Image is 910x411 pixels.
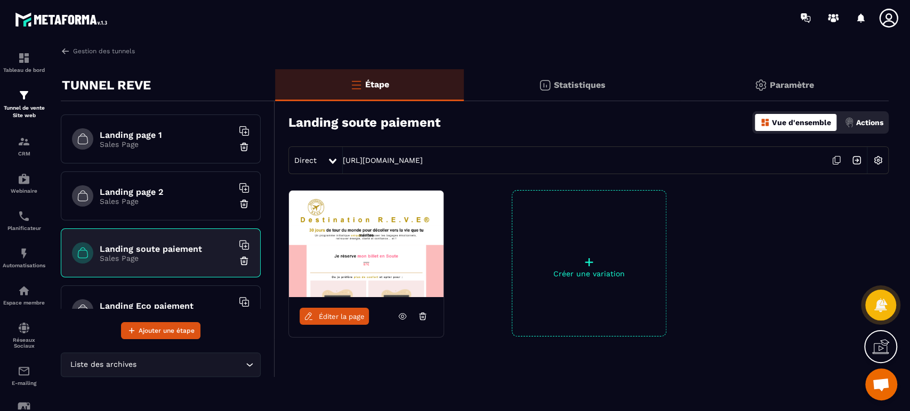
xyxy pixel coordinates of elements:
[350,78,363,91] img: bars-o.4a397970.svg
[3,188,45,194] p: Webinaire
[3,165,45,202] a: automationsautomationsWebinaire
[289,191,444,297] img: image
[294,156,317,165] span: Direct
[856,118,883,127] p: Actions
[512,269,666,278] p: Créer une variation
[3,202,45,239] a: schedulerschedulerPlanificateur
[760,118,770,127] img: dashboard-orange.40269519.svg
[18,135,30,148] img: formation
[100,197,233,205] p: Sales Page
[3,262,45,268] p: Automatisations
[288,115,440,130] h3: Landing soute paiement
[139,359,243,371] input: Search for option
[18,322,30,334] img: social-network
[100,187,233,197] h6: Landing page 2
[3,67,45,73] p: Tableau de bord
[3,380,45,386] p: E-mailing
[100,130,233,140] h6: Landing page 1
[100,301,233,311] h6: Landing Eco paiement
[139,325,195,336] span: Ajouter une étape
[18,210,30,223] img: scheduler
[18,247,30,260] img: automations
[319,313,365,320] span: Éditer la page
[754,79,767,92] img: setting-gr.5f69749f.svg
[61,46,70,56] img: arrow
[300,308,369,325] a: Éditer la page
[772,118,831,127] p: Vue d'ensemble
[100,254,233,262] p: Sales Page
[3,314,45,357] a: social-networksocial-networkRéseaux Sociaux
[3,81,45,127] a: formationformationTunnel de vente Site web
[18,52,30,64] img: formation
[100,140,233,149] p: Sales Page
[343,156,423,165] a: [URL][DOMAIN_NAME]
[3,44,45,81] a: formationformationTableau de bord
[3,151,45,157] p: CRM
[868,150,888,170] img: setting-w.858f3a88.svg
[18,284,30,297] img: automations
[3,337,45,349] p: Réseaux Sociaux
[18,89,30,102] img: formation
[61,352,261,377] div: Search for option
[18,172,30,185] img: automations
[121,322,200,339] button: Ajouter une étape
[62,75,151,96] p: TUNNEL REVE
[239,142,249,152] img: trash
[15,10,111,29] img: logo
[239,256,249,266] img: trash
[554,80,606,90] p: Statistiques
[512,254,666,269] p: +
[865,368,897,400] div: Ouvrir le chat
[365,79,389,89] p: Étape
[68,359,139,371] span: Liste des archives
[770,80,814,90] p: Paramètre
[3,104,45,119] p: Tunnel de vente Site web
[3,127,45,165] a: formationformationCRM
[61,46,135,56] a: Gestion des tunnels
[844,118,854,127] img: actions.d6e523a2.png
[239,199,249,209] img: trash
[100,244,233,254] h6: Landing soute paiement
[3,239,45,276] a: automationsautomationsAutomatisations
[3,357,45,394] a: emailemailE-mailing
[538,79,551,92] img: stats.20deebd0.svg
[847,150,867,170] img: arrow-next.bcc2205e.svg
[18,365,30,377] img: email
[3,276,45,314] a: automationsautomationsEspace membre
[3,225,45,231] p: Planificateur
[3,300,45,306] p: Espace membre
